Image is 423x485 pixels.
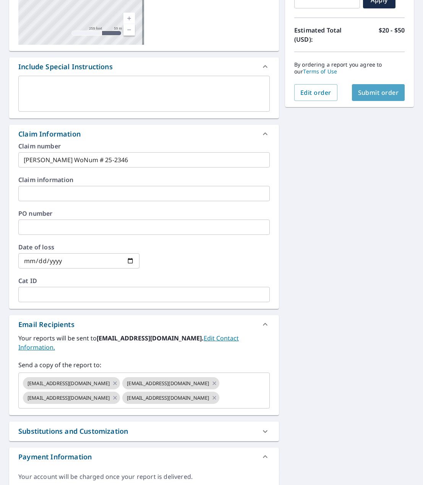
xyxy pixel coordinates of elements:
[23,380,114,387] span: [EMAIL_ADDRESS][DOMAIN_NAME]
[294,61,405,75] p: By ordering a report you agree to our
[18,210,270,216] label: PO number
[9,57,279,76] div: Include Special Instructions
[18,360,270,369] label: Send a copy of the report to:
[123,13,135,24] a: Current Level 17, Zoom In
[18,244,139,250] label: Date of loss
[352,84,405,101] button: Submit order
[379,26,405,44] p: $20 - $50
[97,334,204,342] b: [EMAIL_ADDRESS][DOMAIN_NAME].
[18,278,270,284] label: Cat ID
[18,472,270,481] div: Your account will be charged once your report is delivered.
[18,426,128,436] div: Substitutions and Customization
[300,88,331,97] span: Edit order
[9,125,279,143] div: Claim Information
[18,129,81,139] div: Claim Information
[23,394,114,402] span: [EMAIL_ADDRESS][DOMAIN_NAME]
[18,452,92,462] div: Payment Information
[18,143,270,149] label: Claim number
[303,68,337,75] a: Terms of Use
[18,177,270,183] label: Claim information
[122,377,219,389] div: [EMAIL_ADDRESS][DOMAIN_NAME]
[122,392,219,404] div: [EMAIL_ADDRESS][DOMAIN_NAME]
[23,377,120,389] div: [EMAIL_ADDRESS][DOMAIN_NAME]
[23,392,120,404] div: [EMAIL_ADDRESS][DOMAIN_NAME]
[122,380,214,387] span: [EMAIL_ADDRESS][DOMAIN_NAME]
[18,319,75,330] div: Email Recipients
[9,448,279,466] div: Payment Information
[294,26,350,44] p: Estimated Total (USD):
[9,422,279,441] div: Substitutions and Customization
[18,334,270,352] label: Your reports will be sent to
[9,315,279,334] div: Email Recipients
[358,88,399,97] span: Submit order
[123,24,135,36] a: Current Level 17, Zoom Out
[18,62,113,72] div: Include Special Instructions
[294,84,337,101] button: Edit order
[122,394,214,402] span: [EMAIL_ADDRESS][DOMAIN_NAME]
